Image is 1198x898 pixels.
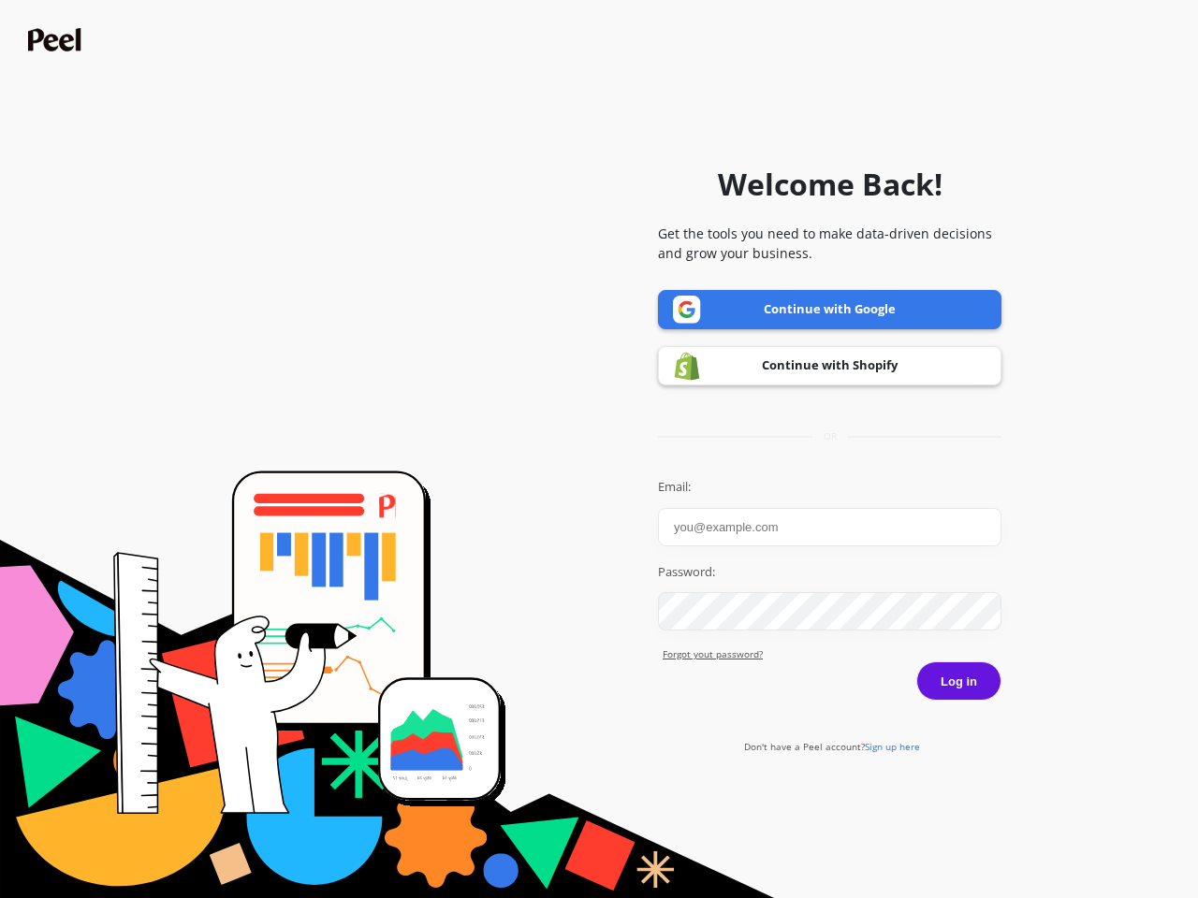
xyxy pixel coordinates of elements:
a: Continue with Shopify [658,346,1001,385]
img: Google logo [673,296,701,324]
img: Peel [28,28,86,51]
span: Sign up here [865,740,920,753]
label: Password: [658,563,1001,582]
h1: Welcome Back! [718,162,942,207]
a: Forgot yout password? [663,647,1001,661]
p: Get the tools you need to make data-driven decisions and grow your business. [658,224,1001,263]
div: or [658,429,1001,443]
button: Log in [916,661,1001,701]
input: you@example.com [658,508,1001,546]
a: Don't have a Peel account?Sign up here [744,740,920,753]
label: Email: [658,478,1001,497]
img: Shopify logo [673,352,701,381]
a: Continue with Google [658,290,1001,329]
